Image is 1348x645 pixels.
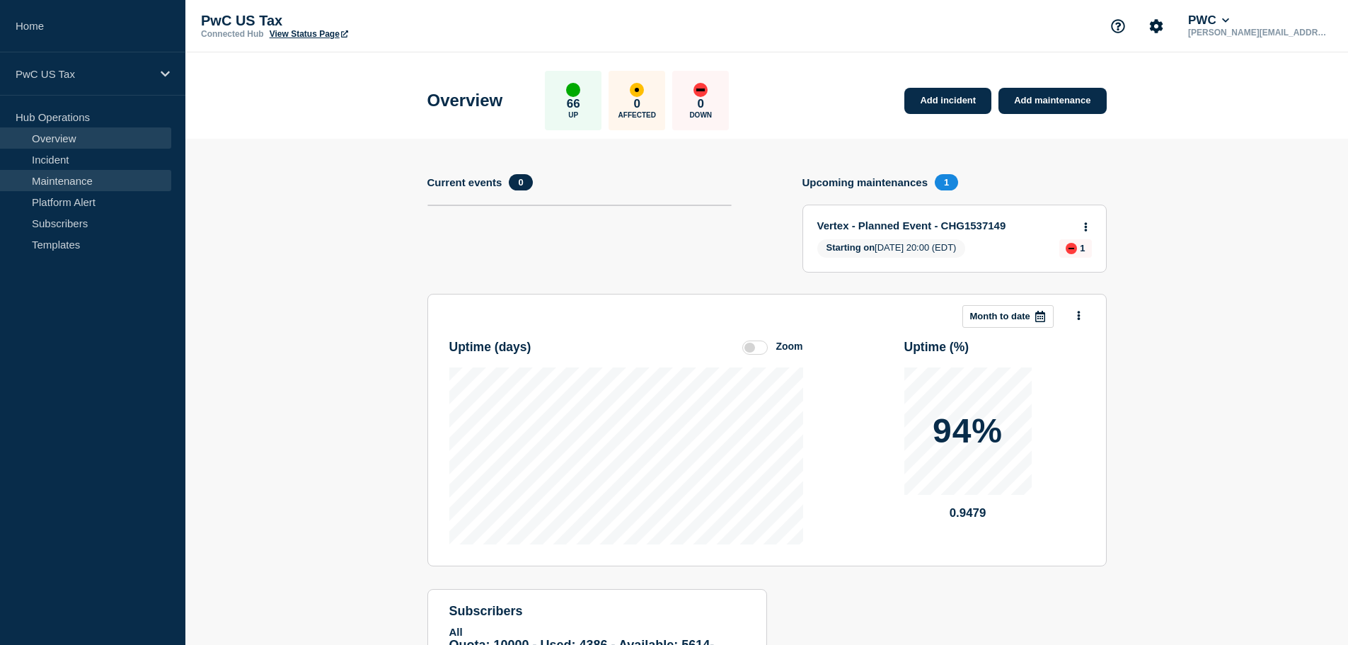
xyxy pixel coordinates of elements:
p: Up [568,111,578,119]
div: Zoom [776,341,802,352]
h3: Uptime ( days ) [449,340,531,355]
div: down [693,83,708,97]
div: up [566,83,580,97]
button: PWC [1185,13,1232,28]
span: 0 [509,174,532,190]
span: Starting on [826,242,875,253]
p: Down [689,111,712,119]
p: 0.9479 [904,506,1032,520]
p: [PERSON_NAME][EMAIL_ADDRESS][PERSON_NAME][DOMAIN_NAME] [1185,28,1332,38]
h3: Uptime ( % ) [904,340,969,355]
button: Account settings [1141,11,1171,41]
h1: Overview [427,91,503,110]
p: 0 [698,97,704,111]
a: Add maintenance [998,88,1106,114]
p: All [449,626,745,638]
span: [DATE] 20:00 (EDT) [817,239,966,258]
p: Connected Hub [201,29,264,39]
h4: Upcoming maintenances [802,176,928,188]
button: Month to date [962,305,1054,328]
div: down [1066,243,1077,254]
p: 0 [634,97,640,111]
a: Vertex - Planned Event - CHG1537149 [817,219,1073,232]
p: Affected [618,111,656,119]
h4: Current events [427,176,502,188]
span: 1 [935,174,958,190]
p: PwC US Tax [201,13,484,29]
a: Add incident [904,88,991,114]
p: 94% [933,414,1003,448]
button: Support [1103,11,1133,41]
p: Month to date [970,311,1030,321]
p: 66 [567,97,580,111]
p: 1 [1080,243,1085,253]
div: affected [630,83,644,97]
p: PwC US Tax [16,68,151,80]
a: View Status Page [270,29,348,39]
h4: subscribers [449,604,745,619]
